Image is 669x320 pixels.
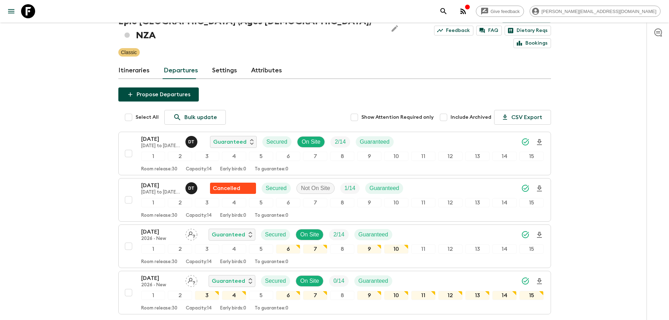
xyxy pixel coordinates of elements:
div: 6 [276,198,300,207]
p: [DATE] [141,181,180,190]
div: 13 [465,291,490,300]
div: 14 [492,244,517,254]
p: Early birds: 0 [220,259,246,265]
p: Capacity: 14 [186,166,212,172]
div: 11 [411,291,435,300]
div: 10 [384,152,408,161]
a: Departures [164,62,198,79]
div: 9 [357,152,381,161]
div: 10 [384,291,408,300]
button: Propose Departures [118,87,199,102]
p: Secured [267,138,288,146]
p: Guaranteed [213,138,247,146]
p: On Site [302,138,320,146]
div: 5 [249,198,273,207]
div: 3 [195,198,219,207]
div: 15 [519,152,544,161]
div: 1 [141,291,165,300]
p: Guaranteed [359,230,388,239]
button: [DATE][DATE] to [DATE] (to be updated)Devlin TikiTikiFlash Pack cancellationSecuredNot On SiteTri... [118,178,551,222]
a: FAQ [476,26,502,35]
div: 3 [195,152,219,161]
div: Trip Fill [329,275,348,287]
div: 11 [411,152,435,161]
div: 12 [438,291,463,300]
p: On Site [300,230,319,239]
span: Show Attention Required only [361,114,434,121]
div: 2 [168,244,192,254]
p: [DATE] to [DATE] (to be updated) [141,190,180,195]
div: 5 [249,291,273,300]
p: [DATE] [141,274,180,282]
div: Trip Fill [330,136,350,148]
svg: Download Onboarding [535,277,544,286]
svg: Synced Successfully [521,277,530,285]
span: Give feedback [487,9,524,14]
div: 4 [222,244,246,254]
span: Select All [136,114,159,121]
div: 8 [330,291,354,300]
p: D T [188,185,194,191]
div: 4 [222,152,246,161]
p: Room release: 30 [141,306,177,311]
div: 6 [276,244,300,254]
p: To guarantee: 0 [255,166,288,172]
p: Guaranteed [369,184,399,192]
div: 12 [438,244,463,254]
div: 9 [357,244,381,254]
div: 11 [411,244,435,254]
a: Settings [212,62,237,79]
span: Devlin TikiTiki [185,184,199,190]
svg: Synced Successfully [521,138,530,146]
button: DT [185,136,199,148]
p: D T [188,139,194,145]
div: 13 [465,198,490,207]
div: 6 [276,291,300,300]
p: Classic [121,49,137,56]
div: 1 [141,152,165,161]
p: Room release: 30 [141,166,177,172]
div: 11 [411,198,435,207]
button: [DATE]2026 - NewAssign pack leaderGuaranteedSecuredOn SiteTrip FillGuaranteed12345678910111213141... [118,224,551,268]
div: 3 [195,244,219,254]
a: Feedback [434,26,473,35]
a: Dietary Reqs [505,26,551,35]
svg: Download Onboarding [535,184,544,193]
p: 0 / 14 [333,277,344,285]
p: Capacity: 14 [186,306,212,311]
div: On Site [297,136,325,148]
div: On Site [296,229,323,240]
div: 12 [438,152,463,161]
p: Capacity: 14 [186,213,212,218]
p: To guarantee: 0 [255,213,288,218]
a: Give feedback [476,6,524,17]
p: Guaranteed [360,138,390,146]
div: Secured [262,183,291,194]
div: 10 [384,198,408,207]
p: Cancelled [213,184,240,192]
div: 8 [330,198,354,207]
div: Secured [261,229,290,240]
button: CSV Export [494,110,551,125]
div: 15 [519,244,544,254]
div: 5 [249,152,273,161]
p: 2026 - New [141,282,180,288]
div: 2 [168,291,192,300]
div: 15 [519,291,544,300]
div: 3 [195,291,219,300]
svg: Download Onboarding [535,138,544,146]
div: 1 [141,198,165,207]
p: Secured [265,230,286,239]
span: Assign pack leader [185,231,197,236]
a: Itineraries [118,62,150,79]
div: 6 [276,152,300,161]
div: 7 [303,198,327,207]
p: 2 / 14 [333,230,344,239]
a: Bookings [513,38,551,48]
div: 14 [492,152,517,161]
div: 14 [492,291,517,300]
button: search adventures [437,4,451,18]
p: Secured [265,277,286,285]
div: 14 [492,198,517,207]
div: 8 [330,152,354,161]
